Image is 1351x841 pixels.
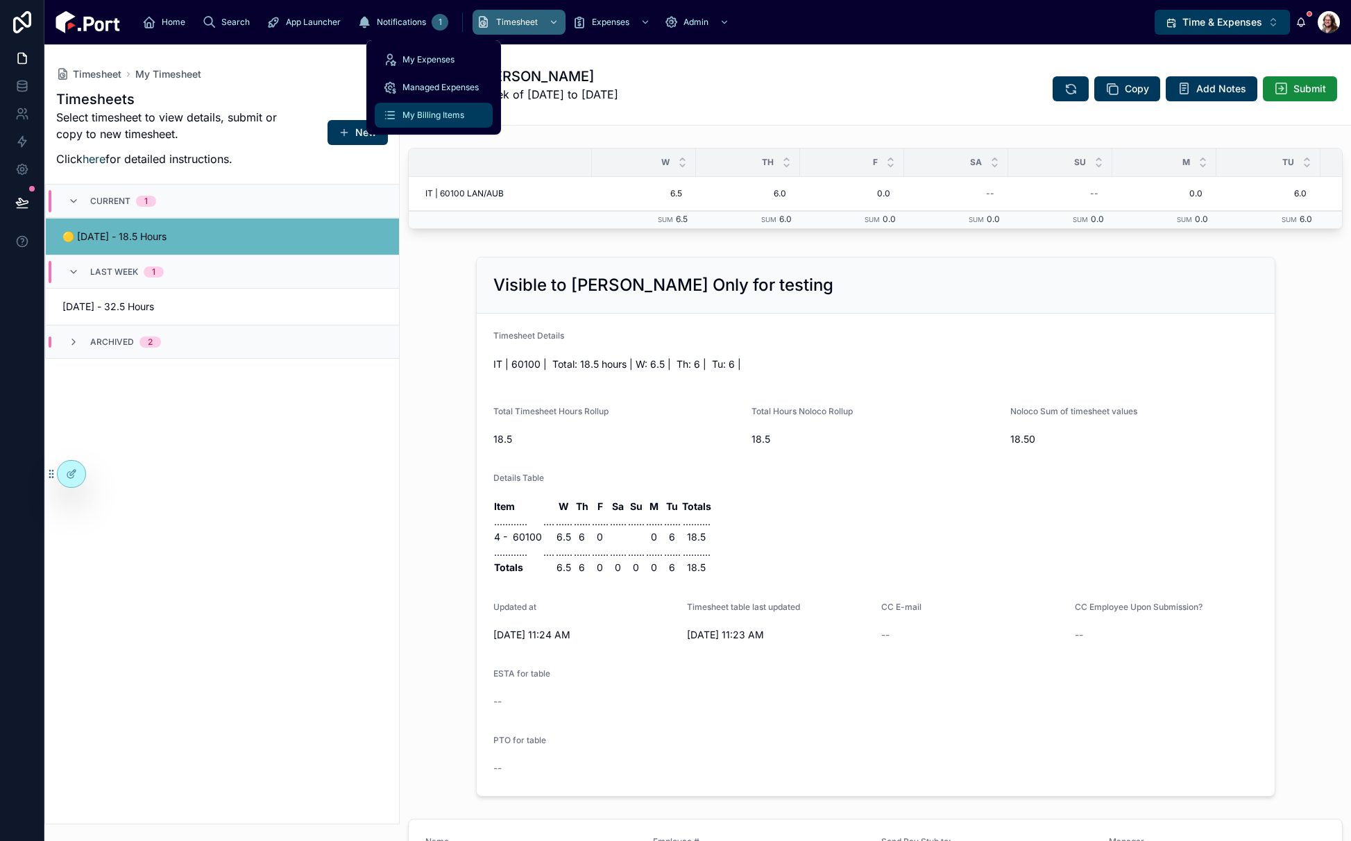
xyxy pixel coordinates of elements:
[493,357,1258,371] p: IT | 60100 | Total: 18.5 hours | W: 6.5 | Th: 6 | Tu: 6 |
[90,196,130,207] span: Current
[814,188,890,199] span: 0.0
[627,514,645,529] td: ......
[1075,602,1203,612] span: CC Employee Upon Submission?
[710,188,786,199] span: 6.0
[1182,15,1262,29] span: Time & Expenses
[1282,157,1294,168] span: Tu
[493,761,502,775] span: --
[555,545,573,560] td: ......
[881,602,921,612] span: CC E-mail
[663,545,681,560] td: ......
[573,560,591,575] td: 6
[494,561,523,573] strong: Totals
[761,216,776,223] small: Sum
[779,214,792,224] span: 6.0
[131,7,1155,37] div: scrollable content
[493,274,833,296] h2: Visible to [PERSON_NAME] Only for testing
[573,514,591,529] td: ......
[1126,188,1203,199] span: 0.0
[591,545,609,560] td: ......
[221,17,250,28] span: Search
[609,499,627,514] th: Sa
[73,67,121,81] span: Timesheet
[660,10,736,35] a: Admin
[148,337,153,348] div: 2
[573,529,591,545] td: 6
[473,10,566,35] a: Timesheet
[56,151,284,167] p: Click for detailed instructions.
[493,499,543,514] th: Item
[609,514,627,529] td: ......
[1293,82,1326,96] span: Submit
[375,103,493,128] a: My Billing Items
[609,545,627,560] td: ......
[873,157,878,168] span: F
[1177,216,1192,223] small: Sum
[555,529,573,545] td: 6.5
[90,337,134,348] span: Archived
[1263,76,1337,101] button: Submit
[493,735,546,745] span: PTO for table
[493,432,741,446] span: 18.5
[591,499,609,514] th: F
[591,560,609,575] td: 0
[591,514,609,529] td: ......
[493,529,543,545] td: 4 - 60100
[645,514,663,529] td: ......
[56,90,284,109] h1: Timesheets
[592,17,629,28] span: Expenses
[353,10,452,35] a: Notifications1
[1195,214,1208,224] span: 0.0
[1090,188,1098,199] div: --
[687,602,800,612] span: Timesheet table last updated
[865,216,880,223] small: Sum
[1155,10,1290,35] button: Select Button
[1094,76,1160,101] button: Copy
[681,560,712,575] td: 18.5
[1166,76,1257,101] button: Add Notes
[762,157,774,168] span: Th
[555,499,573,514] th: W
[328,120,388,145] button: New
[543,514,555,529] td: ....
[493,330,564,341] span: Timesheet Details
[883,214,896,224] span: 0.0
[661,157,670,168] span: W
[573,545,591,560] td: ......
[1282,216,1297,223] small: Sum
[663,514,681,529] td: ......
[1182,157,1190,168] span: M
[663,529,681,545] td: 6
[493,406,609,416] span: Total Timesheet Hours Rollup
[135,67,201,81] a: My Timesheet
[681,514,712,529] td: ..........
[493,695,502,708] span: --
[555,514,573,529] td: ......
[1010,432,1258,446] span: 18.50
[1230,188,1307,199] span: 6.0
[493,628,677,642] span: [DATE] 11:24 AM
[1091,214,1104,224] span: 0.0
[591,529,609,545] td: 0
[62,300,214,314] span: [DATE] - 32.5 Hours
[751,406,853,416] span: Total Hours Noloco Rollup
[681,545,712,560] td: ..........
[90,266,138,278] span: Last Week
[676,214,688,224] span: 6.5
[480,86,618,103] p: Week of [DATE] to [DATE]
[56,109,284,142] p: Select timesheet to view details, submit or copy to new timesheet.
[162,17,185,28] span: Home
[493,602,536,612] span: Updated at
[56,11,120,33] img: App logo
[663,499,681,514] th: Tu
[493,545,543,560] td: ............
[663,560,681,575] td: 6
[425,188,504,199] span: IT | 60100 LAN/AUB
[681,499,712,514] th: Totals
[144,196,148,207] div: 1
[493,514,543,529] td: ............
[377,17,426,28] span: Notifications
[262,10,350,35] a: App Launcher
[83,152,105,166] a: here
[62,230,214,244] span: 🟡 [DATE] - 18.5 Hours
